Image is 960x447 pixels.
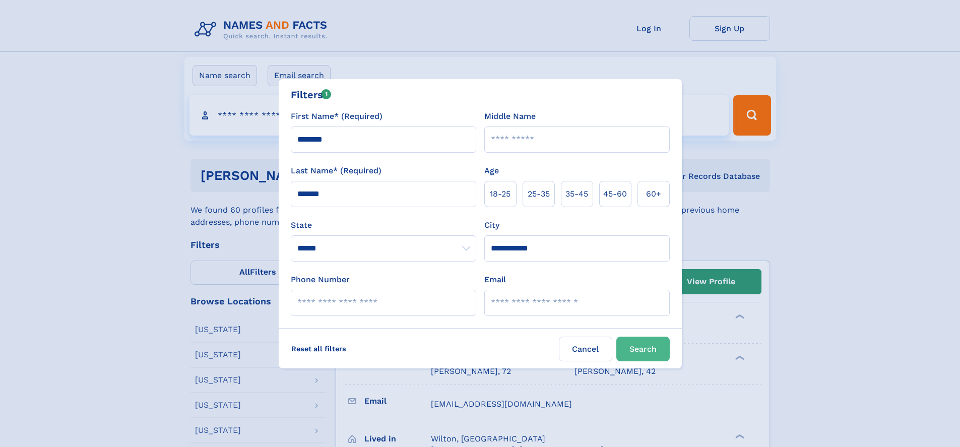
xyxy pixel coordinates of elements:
label: Cancel [559,337,612,361]
label: State [291,219,476,231]
label: First Name* (Required) [291,110,382,122]
label: Last Name* (Required) [291,165,381,177]
div: Filters [291,87,332,102]
span: 25‑35 [528,188,550,200]
label: Age [484,165,499,177]
label: City [484,219,499,231]
button: Search [616,337,670,361]
label: Middle Name [484,110,536,122]
span: 45‑60 [603,188,627,200]
span: 18‑25 [490,188,510,200]
label: Email [484,274,506,286]
span: 35‑45 [565,188,588,200]
span: 60+ [646,188,661,200]
label: Phone Number [291,274,350,286]
label: Reset all filters [285,337,353,361]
